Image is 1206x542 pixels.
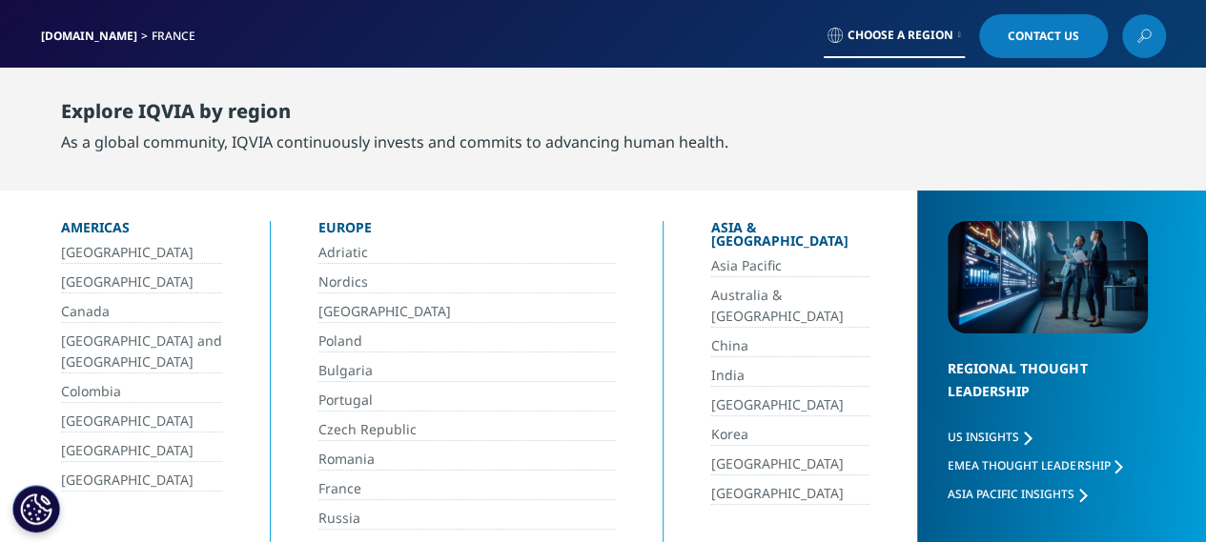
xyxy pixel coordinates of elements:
[711,285,870,328] a: Australia & [GEOGRAPHIC_DATA]
[41,28,137,44] a: [DOMAIN_NAME]
[152,29,203,44] div: France
[61,470,222,492] a: [GEOGRAPHIC_DATA]
[711,424,870,446] a: Korea
[318,390,615,412] a: Portugal
[711,394,870,416] a: [GEOGRAPHIC_DATA]
[848,28,953,43] span: Choose a Region
[318,221,615,242] div: Europe
[711,221,870,255] div: Asia & [GEOGRAPHIC_DATA]
[1008,30,1079,42] span: Contact Us
[61,411,222,432] a: [GEOGRAPHIC_DATA]
[61,331,222,373] a: [GEOGRAPHIC_DATA] and [GEOGRAPHIC_DATA]
[318,360,615,382] a: Bulgaria
[948,457,1122,473] a: EMEA Thought Leadership
[711,483,870,505] a: [GEOGRAPHIC_DATA]
[318,271,615,293] a: Nordics
[61,301,222,323] a: Canada
[948,221,1148,333] img: 2093_analyzing-data-using-big-screen-display-and-laptop.png
[948,486,1074,502] span: Asia Pacific Insights
[711,335,870,357] a: China
[318,478,615,500] a: France
[61,100,728,130] div: Explore IQVIA by region
[318,301,615,323] a: [GEOGRAPHIC_DATA]
[318,419,615,441] a: Czech Republic
[12,485,60,532] button: Paramètres des cookies
[61,221,222,242] div: Americas
[948,357,1148,427] div: Regional Thought Leadership
[61,130,728,153] div: As a global community, IQVIA continuously invests and commits to advancing human health.
[711,453,870,475] a: [GEOGRAPHIC_DATA]
[61,271,222,293] a: [GEOGRAPHIC_DATA]
[318,449,615,471] a: Romania
[948,486,1087,502] a: Asia Pacific Insights
[979,14,1108,58] a: Contact Us
[948,429,1032,445] a: US Insights
[61,242,222,264] a: [GEOGRAPHIC_DATA]
[318,331,615,352] a: Poland
[711,365,870,387] a: India
[948,457,1110,473] span: EMEA Thought Leadership
[948,429,1019,445] span: US Insights
[61,381,222,403] a: Colombia
[318,508,615,530] a: Russia
[201,67,1166,156] nav: Primary
[61,440,222,462] a: [GEOGRAPHIC_DATA]
[318,242,615,264] a: Adriatic
[711,255,870,277] a: Asia Pacific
